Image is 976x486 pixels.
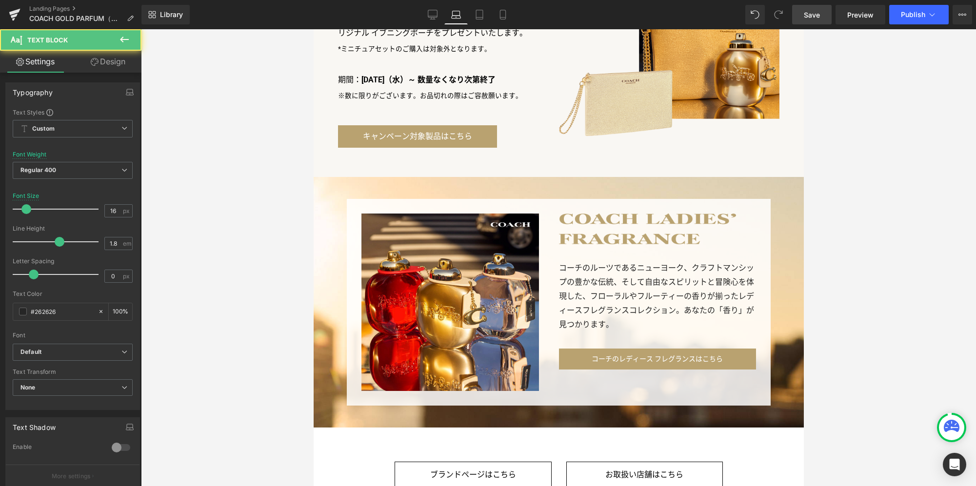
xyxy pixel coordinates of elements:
div: % [109,303,132,320]
span: Library [160,10,183,19]
a: コーチのレディース フレグランスはこちら [245,319,442,340]
div: Text Styles [13,108,133,116]
div: Text Transform [13,369,133,375]
a: お取扱い店舗はこちら [253,432,410,459]
b: Custom [32,125,55,133]
div: Font [13,332,133,339]
div: Font Size [13,193,40,199]
button: More [953,5,972,24]
span: Publish [901,11,925,19]
span: px [123,208,131,214]
input: Color [31,306,93,317]
span: em [123,240,131,247]
span: Preview [847,10,874,20]
span: ※数に限りがございます。お品切れの際はご容赦願います。 [24,62,209,70]
div: Text Shadow [13,418,56,431]
span: Text Block [27,36,68,44]
a: Mobile [491,5,515,24]
i: Default [20,348,41,356]
div: Text Color [13,291,133,297]
p: More settings [52,472,91,481]
span: キャンペーン対象製品はこちら [49,102,159,112]
img: コーチ レディース フレグランス [48,184,225,362]
a: Preview [836,5,885,24]
div: Line Height [13,225,133,232]
span: COACH GOLD PARFUM（コーチ ゴールド パルファム）｜香水・フレグランス [29,15,123,22]
a: Laptop [444,5,468,24]
button: Undo [745,5,765,24]
a: Landing Pages [29,5,141,13]
div: Letter Spacing [13,258,133,265]
span: *ミニチュアセットのご購入は対象外となります。 [24,16,178,23]
a: Tablet [468,5,491,24]
span: px [123,273,131,279]
div: Font Weight [13,151,46,158]
span: Save [804,10,820,20]
a: ブランドページはこちら [81,432,238,459]
p: コーチのルーツであるニューヨーク、クラフトマンシップの豊かな伝統、そして自由なスピリットと冒険心を体現した、フローラルやフルーティーの香りが揃ったレディースフレグランスコレクション。あなたの「香... [245,232,442,302]
span: コーチのレディース フレグランスはこちら [278,326,409,333]
div: Enable [13,443,102,453]
b: Regular 400 [20,166,57,174]
b: None [20,384,36,391]
button: Redo [769,5,788,24]
a: Design [73,51,143,73]
div: Open Intercom Messenger [943,453,966,476]
img: COACH LADIES' FRAGRANCE [245,184,423,215]
a: Desktop [421,5,444,24]
a: キャンペーン対象製品はこちら [24,96,183,118]
button: Publish [889,5,949,24]
span: ブランドページはこちら [117,441,202,450]
span: お取扱い店舗はこちら [292,441,370,450]
a: New Library [141,5,190,24]
strong: [DATE]（水）～ 数量なくなり次第終了 [48,46,182,55]
div: Typography [13,83,53,97]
